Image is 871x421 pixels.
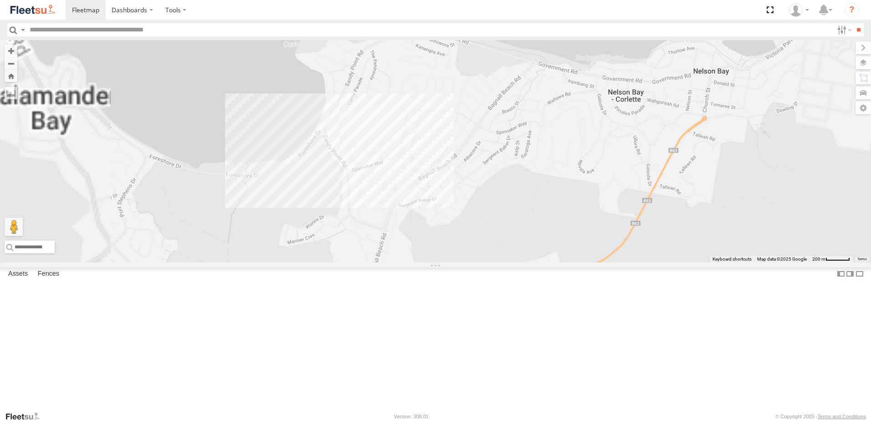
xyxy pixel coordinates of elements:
[855,267,864,281] label: Hide Summary Table
[845,267,855,281] label: Dock Summary Table to the Right
[757,257,807,262] span: Map data ©2025 Google
[834,23,853,36] label: Search Filter Options
[836,267,845,281] label: Dock Summary Table to the Left
[9,4,56,16] img: fleetsu-logo-horizontal.svg
[4,267,32,280] label: Assets
[5,87,17,99] label: Measure
[19,23,26,36] label: Search Query
[33,267,64,280] label: Fences
[812,257,825,262] span: 200 m
[5,218,23,236] button: Drag Pegman onto the map to open Street View
[810,256,853,262] button: Map Scale: 200 m per 50 pixels
[5,57,17,70] button: Zoom out
[775,414,866,419] div: © Copyright 2025 -
[712,256,752,262] button: Keyboard shortcuts
[5,412,47,421] a: Visit our Website
[394,414,429,419] div: Version: 308.01
[857,257,867,261] a: Terms (opens in new tab)
[5,70,17,82] button: Zoom Home
[818,414,866,419] a: Terms and Conditions
[845,3,859,17] i: ?
[5,45,17,57] button: Zoom in
[856,102,871,114] label: Map Settings
[786,3,812,17] div: Oliver Lees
